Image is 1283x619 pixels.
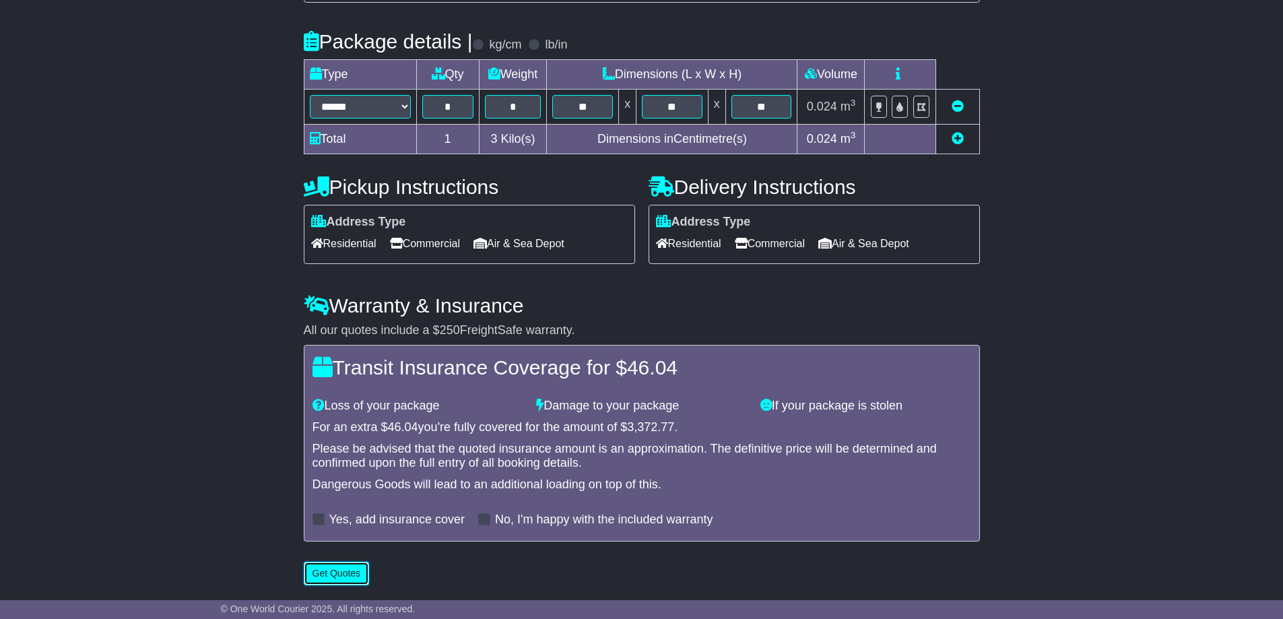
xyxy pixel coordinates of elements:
h4: Warranty & Insurance [304,294,980,317]
div: Damage to your package [529,399,754,414]
a: Add new item [952,132,964,145]
label: Address Type [311,215,406,230]
label: lb/in [545,38,567,53]
span: 3 [490,132,497,145]
span: m [841,100,856,113]
sup: 3 [851,98,856,108]
button: Get Quotes [304,562,370,585]
div: If your package is stolen [754,399,978,414]
span: m [841,132,856,145]
a: Remove this item [952,100,964,113]
h4: Pickup Instructions [304,176,635,198]
td: Type [304,60,416,90]
span: Commercial [390,233,460,254]
td: Volume [797,60,865,90]
div: Loss of your package [306,399,530,414]
span: 0.024 [807,132,837,145]
span: Residential [311,233,376,254]
h4: Transit Insurance Coverage for $ [312,356,971,379]
td: Weight [479,60,547,90]
span: Air & Sea Depot [473,233,564,254]
span: 46.04 [388,420,418,434]
h4: Delivery Instructions [649,176,980,198]
span: © One World Courier 2025. All rights reserved. [221,604,416,614]
td: 1 [416,125,479,154]
td: Dimensions in Centimetre(s) [547,125,797,154]
label: Yes, add insurance cover [329,513,465,527]
label: Address Type [656,215,751,230]
sup: 3 [851,130,856,140]
span: Commercial [735,233,805,254]
td: Qty [416,60,479,90]
td: x [708,90,725,125]
td: Dimensions (L x W x H) [547,60,797,90]
span: 0.024 [807,100,837,113]
div: All our quotes include a $ FreightSafe warranty. [304,323,980,338]
div: Dangerous Goods will lead to an additional loading on top of this. [312,478,971,492]
h4: Package details | [304,30,473,53]
span: 250 [440,323,460,337]
label: kg/cm [489,38,521,53]
label: No, I'm happy with the included warranty [495,513,713,527]
span: 46.04 [627,356,678,379]
span: Residential [656,233,721,254]
td: x [619,90,636,125]
td: Total [304,125,416,154]
span: 3,372.77 [627,420,674,434]
div: For an extra $ you're fully covered for the amount of $ . [312,420,971,435]
div: Please be advised that the quoted insurance amount is an approximation. The definitive price will... [312,442,971,471]
span: Air & Sea Depot [818,233,909,254]
td: Kilo(s) [479,125,547,154]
